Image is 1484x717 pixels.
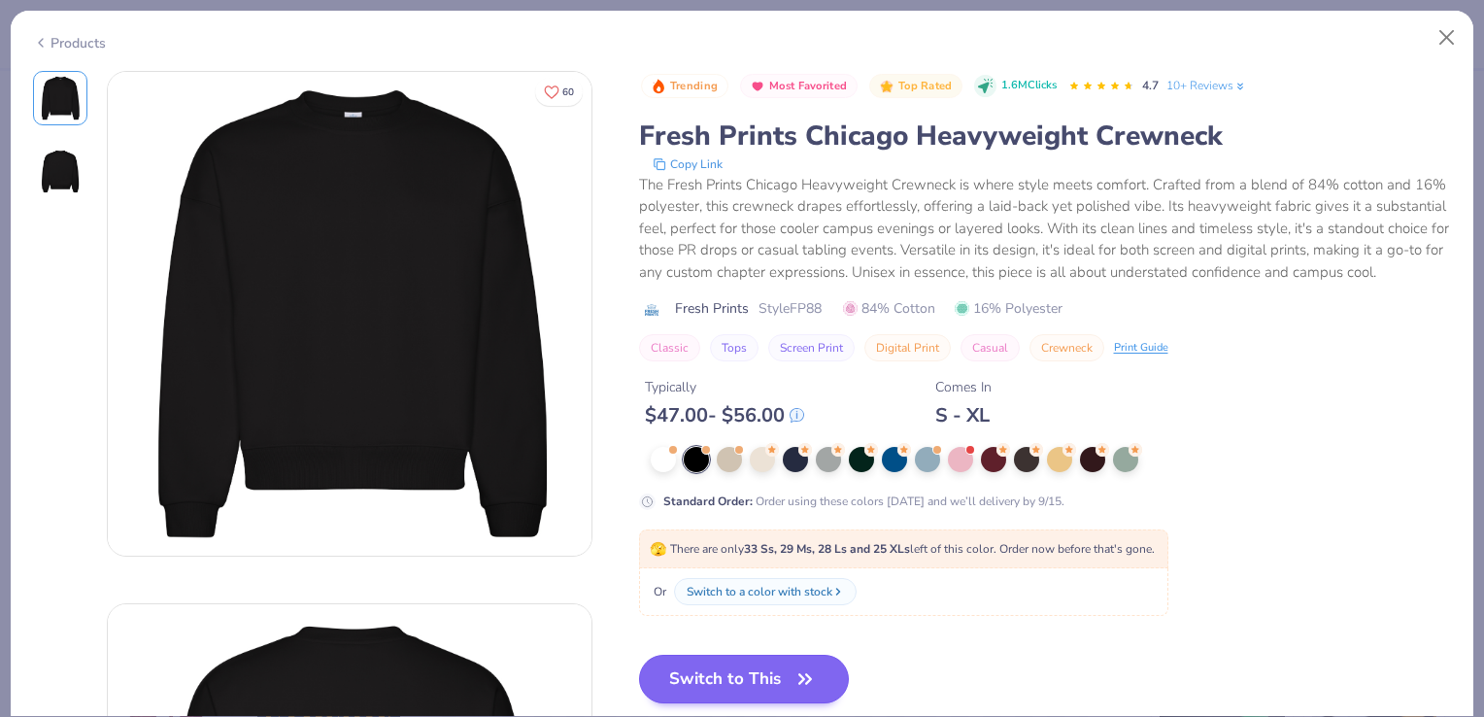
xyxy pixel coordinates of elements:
button: Like [535,78,583,106]
div: Switch to a color with stock [687,583,832,600]
button: Crewneck [1029,334,1104,361]
div: Fresh Prints Chicago Heavyweight Crewneck [639,118,1452,154]
span: Most Favorited [769,81,847,91]
button: Close [1429,19,1466,56]
img: Back [37,149,84,195]
div: Comes In [935,377,992,397]
img: Front [108,71,591,555]
div: Products [33,33,106,53]
button: Casual [961,334,1020,361]
span: 🫣 [650,540,666,559]
button: Switch to a color with stock [674,578,857,605]
button: Tops [710,334,759,361]
button: Badge Button [641,74,728,99]
div: Print Guide [1114,340,1168,357]
img: brand logo [639,302,665,318]
span: 4.7 [1142,78,1159,93]
button: Screen Print [768,334,855,361]
img: Top Rated sort [879,79,894,94]
span: 16% Polyester [955,298,1062,319]
span: Or [650,583,666,600]
span: 1.6M Clicks [1001,78,1057,94]
span: 60 [562,87,574,97]
button: Classic [639,334,700,361]
div: Order using these colors [DATE] and we’ll delivery by 9/15. [663,493,1064,510]
a: 10+ Reviews [1166,77,1247,94]
strong: Standard Order : [663,494,753,509]
span: Fresh Prints [675,298,749,319]
button: copy to clipboard [647,154,728,174]
span: Trending [670,81,718,91]
button: Digital Print [864,334,951,361]
div: S - XL [935,403,992,427]
span: Top Rated [898,81,953,91]
div: The Fresh Prints Chicago Heavyweight Crewneck is where style meets comfort. Crafted from a blend ... [639,174,1452,284]
span: Style FP88 [759,298,822,319]
img: Front [37,75,84,121]
img: Most Favorited sort [750,79,765,94]
img: Trending sort [651,79,666,94]
strong: 33 Ss, 29 Ms, 28 Ls and 25 XLs [744,541,910,557]
button: Badge Button [740,74,858,99]
div: 4.7 Stars [1068,71,1134,102]
button: Switch to This [639,655,850,703]
div: Typically [645,377,804,397]
span: There are only left of this color. Order now before that's gone. [650,541,1155,557]
div: $ 47.00 - $ 56.00 [645,403,804,427]
button: Badge Button [869,74,962,99]
span: 84% Cotton [843,298,935,319]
